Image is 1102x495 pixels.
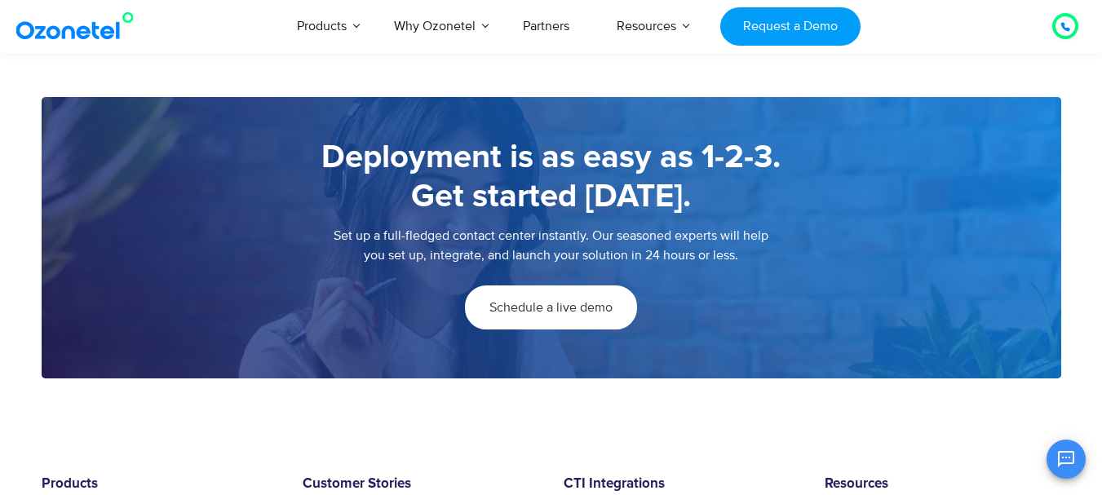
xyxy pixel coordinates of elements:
button: Open chat [1047,440,1086,479]
h6: Customer Stories [303,476,539,493]
p: Set up a full-fledged contact center instantly. Our seasoned experts will help you set up, integr... [74,226,1029,265]
h6: Products [42,476,278,493]
h5: Deployment is as easy as 1-2-3. Get started [DATE]. [74,138,1029,216]
a: Request a Demo [720,7,860,46]
h6: CTI Integrations [564,476,800,493]
a: Schedule a live demo [465,285,637,329]
h6: Resources [825,476,1061,493]
span: Schedule a live demo [489,301,613,314]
